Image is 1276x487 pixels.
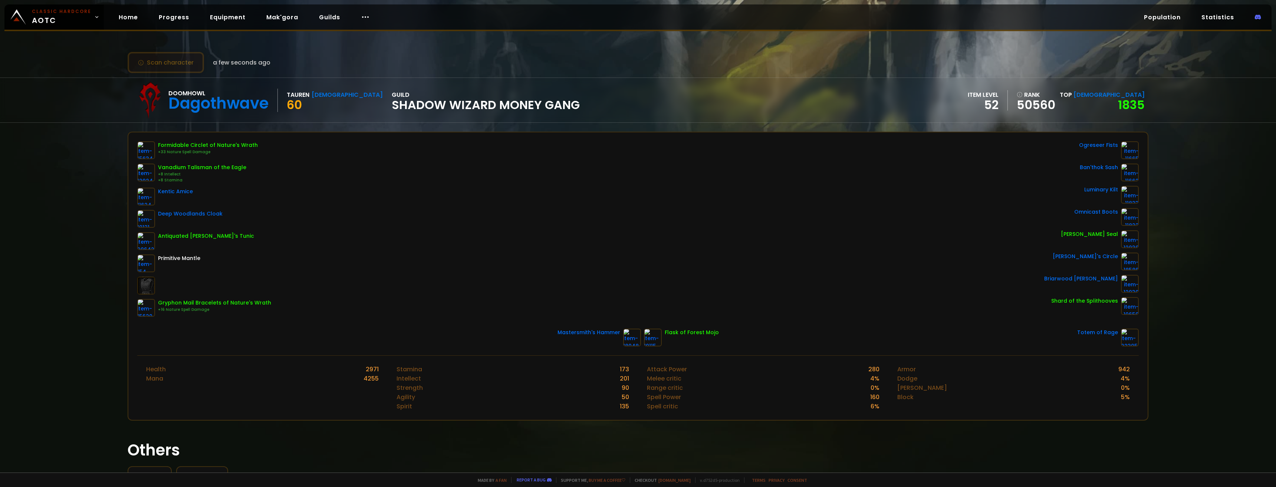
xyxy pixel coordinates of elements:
img: item-11624 [137,188,155,205]
img: item-20642 [137,232,155,250]
a: Report a bug [517,477,546,483]
img: item-15634 [137,141,155,159]
span: AOTC [32,8,91,26]
div: 0 % [1121,383,1130,392]
div: Doomhowl [168,89,269,98]
div: Antiquated [PERSON_NAME]'s Tunic [158,232,254,240]
a: Classic HardcoreAOTC [4,4,104,30]
span: v. d752d5 - production [695,477,740,483]
a: Buy me a coffee [589,477,625,483]
a: Consent [787,477,807,483]
div: Spell Power [647,392,681,402]
img: item-11822 [1121,208,1139,226]
span: 60 [287,96,302,113]
div: [PERSON_NAME] Seal [1061,230,1118,238]
div: Spell critic [647,402,678,411]
div: 50 [622,392,629,402]
a: Guilds [313,10,346,25]
div: Top [1060,90,1145,99]
div: Totem of Rage [1077,329,1118,336]
img: item-15620 [137,299,155,317]
div: 0 % [871,383,879,392]
div: Tauren [287,90,309,99]
a: Terms [752,477,766,483]
span: a few seconds ago [213,58,270,67]
div: 201 [620,374,629,383]
span: Made by [473,477,507,483]
img: item-11823 [1121,186,1139,204]
div: Stamina [397,365,422,374]
a: Privacy [769,477,785,483]
div: Armor [897,365,916,374]
div: Briarwood [PERSON_NAME] [1044,275,1118,283]
img: item-11665 [1121,141,1139,159]
img: item-18586 [1121,253,1139,270]
button: Scan character [128,52,204,73]
div: +8 Stamina [158,177,246,183]
div: 4 % [1121,374,1130,383]
div: Mastersmith's Hammer [558,329,620,336]
img: item-10659 [1121,297,1139,315]
img: item-19121 [137,210,155,228]
div: 6 % [871,402,879,411]
div: Block [897,392,914,402]
span: Checkout [630,477,691,483]
div: Vanadium Talisman of the Eagle [158,164,246,171]
div: item level [968,90,999,99]
a: Equipment [204,10,251,25]
div: Flask of Forest Mojo [665,329,719,336]
div: +8 Intellect [158,171,246,177]
a: [DOMAIN_NAME] [658,477,691,483]
div: Melee critic [647,374,681,383]
div: 160 [870,392,879,402]
div: 4255 [364,374,379,383]
img: item-12038 [1121,230,1139,248]
div: +16 Nature Spell Damage [158,307,271,313]
img: item-19115 [644,329,662,346]
img: item-22395 [1121,329,1139,346]
div: Ogreseer Fists [1079,141,1118,149]
a: 1835 [1118,96,1145,113]
div: rank [1017,90,1055,99]
div: 135 [620,402,629,411]
div: Deep Woodlands Cloak [158,210,223,218]
div: 2971 [366,365,379,374]
img: item-12930 [1121,275,1139,293]
div: Formidable Circlet of Nature's Wrath [158,141,258,149]
div: Luminary Kilt [1084,186,1118,194]
img: item-12024 [137,164,155,181]
div: Range critic [647,383,683,392]
a: Home [113,10,144,25]
img: item-18048 [623,329,641,346]
div: [DEMOGRAPHIC_DATA] [312,90,383,99]
div: Attack Power [647,365,687,374]
div: 280 [868,365,879,374]
div: Primitive Mantle [158,254,200,262]
div: Ban'thok Sash [1080,164,1118,171]
div: [PERSON_NAME] [897,383,947,392]
div: 4 % [870,374,879,383]
a: a fan [496,477,507,483]
span: [DEMOGRAPHIC_DATA] [1073,91,1145,99]
img: item-154 [137,254,155,272]
div: Dodge [897,374,917,383]
span: Support me, [556,477,625,483]
div: +33 Nature Spell Damage [158,149,258,155]
small: Classic Hardcore [32,8,91,15]
div: Omnicast Boots [1074,208,1118,216]
div: Dagothwave [168,98,269,109]
a: Statistics [1196,10,1240,25]
a: 50560 [1017,99,1055,111]
div: Health [146,365,166,374]
span: Shadow Wizard Money Gang [392,99,580,111]
div: Kentic Amice [158,188,193,195]
div: Gryphon Mail Bracelets of Nature's Wrath [158,299,271,307]
a: Population [1138,10,1187,25]
img: item-11662 [1121,164,1139,181]
div: 52 [968,99,999,111]
div: Agility [397,392,415,402]
div: Spirit [397,402,412,411]
div: Shard of the Splithooves [1051,297,1118,305]
div: Mana [146,374,163,383]
div: 5 % [1121,392,1130,402]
